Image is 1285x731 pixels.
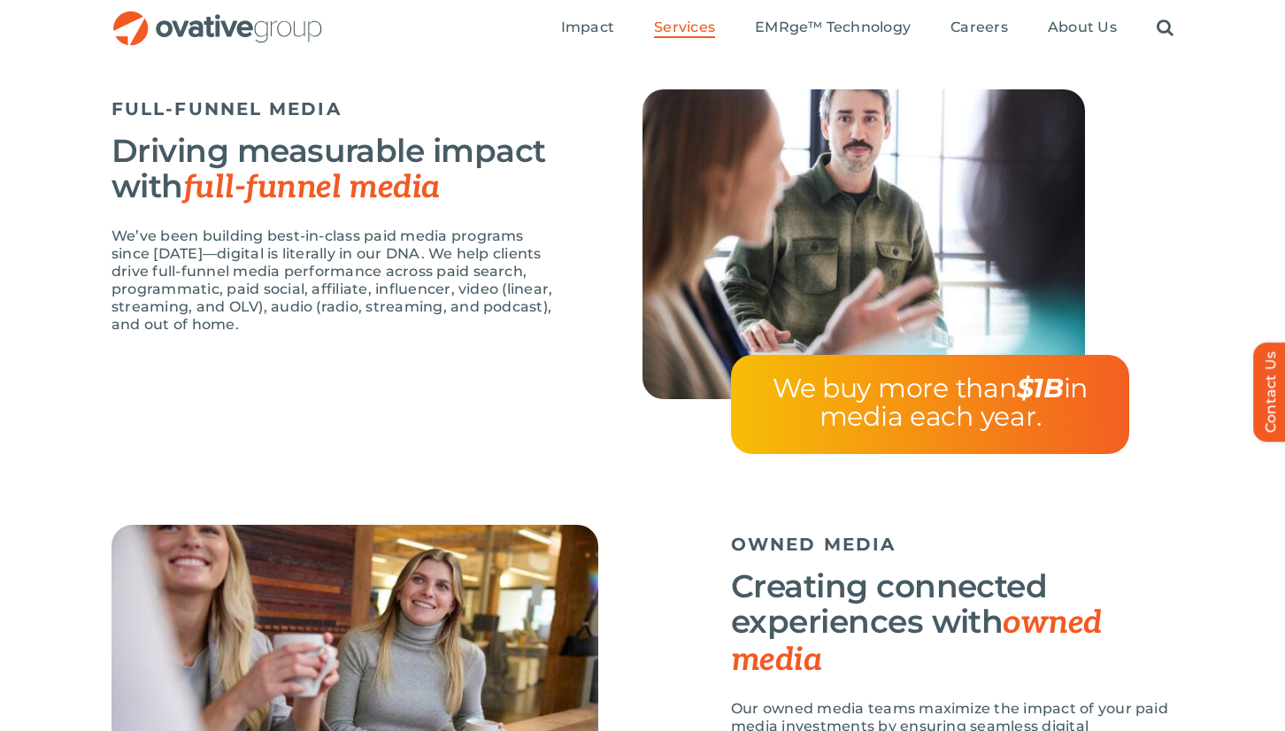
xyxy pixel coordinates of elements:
h3: Driving measurable impact with [112,133,554,205]
span: Careers [950,19,1008,36]
span: EMRge™ Technology [755,19,911,36]
span: Services [654,19,715,36]
a: Impact [561,19,614,38]
a: Services [654,19,715,38]
h5: OWNED MEDIA [731,534,1173,555]
span: We buy more than in media each year. [773,372,1088,433]
span: About Us [1048,19,1117,36]
p: We’ve been building best-in-class paid media programs since [DATE]—digital is literally in our DN... [112,227,554,334]
h5: FULL-FUNNEL MEDIA [112,98,554,119]
a: Careers [950,19,1008,38]
span: owned media [731,604,1102,680]
img: Media – Paid [642,89,1085,399]
strong: $1B [1017,372,1064,404]
a: EMRge™ Technology [755,19,911,38]
h3: Creating connected experiences with [731,568,1173,678]
a: OG_Full_horizontal_RGB [112,9,324,26]
span: full-funnel media [183,168,440,207]
a: Search [1157,19,1173,38]
span: Impact [561,19,614,36]
a: About Us [1048,19,1117,38]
